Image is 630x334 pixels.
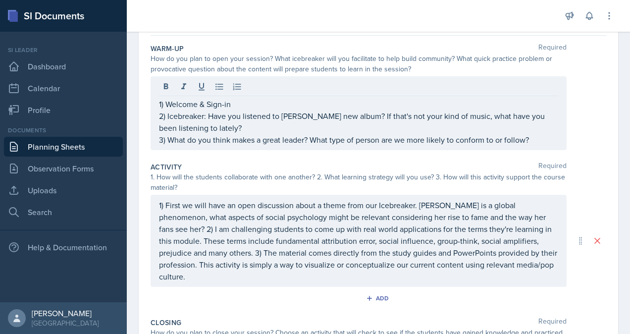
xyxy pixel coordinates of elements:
a: Uploads [4,180,123,200]
a: Search [4,202,123,222]
span: Required [538,44,567,54]
p: 1) First we will have an open discussion about a theme from our Icebreaker. [PERSON_NAME] is a gl... [159,199,558,282]
label: Closing [151,318,181,328]
div: How do you plan to open your session? What icebreaker will you facilitate to help build community... [151,54,567,74]
div: Documents [4,126,123,135]
button: Add [363,291,395,306]
label: Activity [151,162,182,172]
a: Calendar [4,78,123,98]
div: Add [368,294,389,302]
span: Required [538,318,567,328]
p: 3) What do you think makes a great leader? What type of person are we more likely to conform to o... [159,134,558,146]
p: 1) Welcome & Sign-in [159,98,558,110]
a: Profile [4,100,123,120]
div: Help & Documentation [4,237,123,257]
a: Planning Sheets [4,137,123,157]
label: Warm-Up [151,44,184,54]
div: [GEOGRAPHIC_DATA] [32,318,99,328]
div: [PERSON_NAME] [32,308,99,318]
div: 1. How will the students collaborate with one another? 2. What learning strategy will you use? 3.... [151,172,567,193]
a: Dashboard [4,56,123,76]
p: 2) Icebreaker: Have you listened to [PERSON_NAME] new album? If that's not your kind of music, wh... [159,110,558,134]
span: Required [538,162,567,172]
div: Si leader [4,46,123,55]
a: Observation Forms [4,159,123,178]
